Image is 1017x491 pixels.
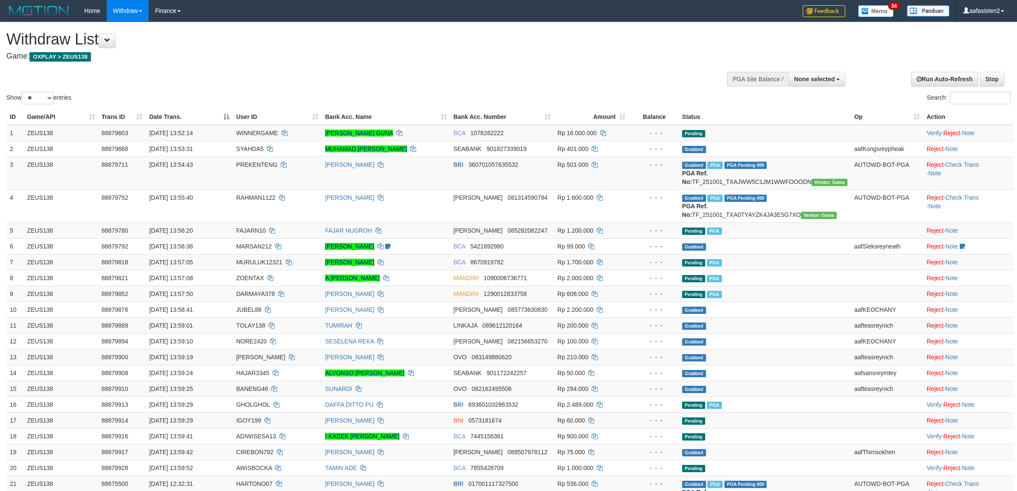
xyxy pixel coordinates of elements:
[945,354,958,361] a: Note
[632,258,675,266] div: - - -
[926,433,941,440] a: Verify
[23,333,98,349] td: ZEUS138
[149,322,193,329] span: [DATE] 13:59:01
[149,130,193,136] span: [DATE] 13:52:14
[926,243,944,250] a: Reject
[454,275,479,281] span: MANDIRI
[632,274,675,282] div: - - -
[945,322,958,329] a: Note
[945,306,958,313] a: Note
[851,189,923,222] td: AUTOWD-BOT-PGA
[23,222,98,238] td: ZEUS138
[945,145,958,152] a: Note
[102,194,128,201] span: 88879752
[682,203,708,218] b: PGA Ref. No:
[707,228,722,235] span: Marked by aafanarl
[6,52,669,61] h4: Game:
[557,322,588,329] span: Rp 200.000
[557,385,588,392] span: Rp 294.000
[926,306,944,313] a: Reject
[682,146,706,153] span: Grabbed
[454,161,463,168] span: BRI
[6,412,23,428] td: 17
[102,385,128,392] span: 88879910
[149,145,193,152] span: [DATE] 13:53:31
[102,338,128,345] span: 88879894
[943,464,960,471] a: Reject
[469,161,519,168] span: Copy 360701057635532 to clipboard
[6,302,23,317] td: 10
[29,52,91,62] span: OXPLAY > ZEUS138
[325,306,374,313] a: [PERSON_NAME]
[945,161,979,168] a: Check Trans
[23,349,98,365] td: ZEUS138
[6,254,23,270] td: 7
[923,286,1013,302] td: ·
[487,370,526,376] span: Copy 901172242257 to clipboard
[6,381,23,396] td: 15
[923,157,1013,189] td: · ·
[851,302,923,317] td: aafKEOCHANY
[454,370,482,376] span: SEABANK
[484,275,527,281] span: Copy 1090006736771 to clipboard
[794,76,835,83] span: None selected
[682,354,706,361] span: Grabbed
[236,243,272,250] span: MARSAN212
[236,385,268,392] span: BANENG46
[454,401,463,408] span: BRI
[962,464,975,471] a: Note
[325,338,374,345] a: SESELENA REKA
[907,5,950,17] img: panduan.png
[851,238,923,254] td: aafSieksreyneath
[679,189,851,222] td: TF_251001_TXA0TYAYZK4JA3E5G7XO
[557,401,593,408] span: Rp 2.489.000
[928,203,941,210] a: Note
[851,333,923,349] td: aafKEOCHANY
[325,275,380,281] a: A [PERSON_NAME]
[632,242,675,251] div: - - -
[943,433,960,440] a: Reject
[236,338,267,345] span: NORE2420
[23,157,98,189] td: ZEUS138
[454,130,466,136] span: BCA
[149,227,193,234] span: [DATE] 13:56:20
[484,290,527,297] span: Copy 1290012833758 to clipboard
[943,130,960,136] a: Reject
[102,227,128,234] span: 88879780
[149,354,193,361] span: [DATE] 13:59:19
[236,130,278,136] span: WINNERGAME
[236,401,270,408] span: GHOLGHOL
[943,401,960,408] a: Reject
[102,370,128,376] span: 88879908
[632,290,675,298] div: - - -
[149,243,193,250] span: [DATE] 13:56:38
[470,243,504,250] span: Copy 5421892980 to clipboard
[851,349,923,365] td: aafteasreynich
[632,145,675,153] div: - - -
[724,195,767,202] span: PGA Pending
[707,291,722,298] span: Marked by aafsolysreylen
[926,145,944,152] a: Reject
[470,130,504,136] span: Copy 1078282222 to clipboard
[23,238,98,254] td: ZEUS138
[557,370,585,376] span: Rp 50.000
[470,259,504,266] span: Copy 8670919782 to clipboard
[21,92,53,104] select: Showentries
[6,4,71,17] img: MOTION_logo.png
[926,161,944,168] a: Reject
[102,243,128,250] span: 88879792
[507,306,547,313] span: Copy 085773630830 to clipboard
[325,243,374,250] a: [PERSON_NAME]
[950,92,1011,104] input: Search:
[6,365,23,381] td: 14
[888,2,900,10] span: 34
[472,354,511,361] span: Copy 083149880620 to clipboard
[923,349,1013,365] td: ·
[803,5,845,17] img: Feedback.jpg
[23,270,98,286] td: ZEUS138
[325,161,374,168] a: [PERSON_NAME]
[632,160,675,169] div: - - -
[325,259,374,266] a: [PERSON_NAME]
[557,338,588,345] span: Rp 100.000
[926,194,944,201] a: Reject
